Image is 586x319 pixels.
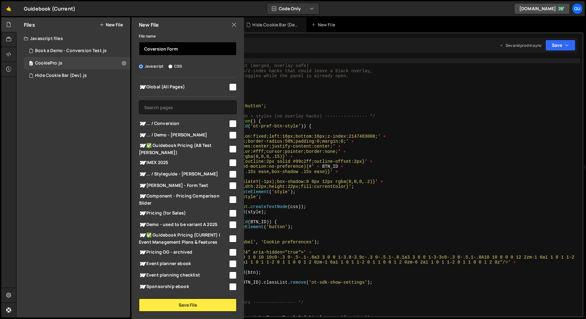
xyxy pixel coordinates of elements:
span: Global (All Pages) [139,83,228,91]
a: 🤙 [1,1,16,16]
span: ... / Conversion [139,120,228,127]
input: Name [139,42,237,55]
span: ... / Styleguide - [PERSON_NAME] [139,171,228,178]
span: Pricing OG - archived [139,249,228,256]
div: Hide Cookie Bar (Dev).js [35,73,87,78]
label: File name [139,33,156,39]
span: Component - Pricing Comparison Slider [139,193,228,206]
input: Javascript [139,64,143,69]
button: Code Only [267,3,319,14]
span: Pricing (for Sales) [139,210,228,217]
a: [DOMAIN_NAME] [514,3,570,14]
div: Book a Demo - Conversion Test.js [35,48,107,54]
span: Sponsorship ebook [139,283,228,290]
button: Save [545,40,575,51]
span: Demo - used to be variant A 2025 [139,221,228,228]
span: ✅ Guidebook Pricing (CURRENT) | Event Management Plans & Features [139,232,228,245]
button: Save File [139,299,237,312]
div: New File [311,22,337,28]
span: ... / Demo - [PERSON_NAME] [139,131,228,139]
a: Gu [572,3,583,14]
div: Hide Cookie Bar (Dev).js [252,22,299,28]
div: 16498/45674.js [24,69,130,82]
div: 16498/46815.js [24,45,130,57]
h2: New File [139,21,159,28]
div: Guidebook (Current) [24,5,75,12]
span: IMEX 2025 [139,159,228,166]
span: Event planning checklist [139,272,228,279]
span: 2 [29,61,33,66]
input: Search pages [139,100,237,114]
label: CSS [168,63,182,69]
span: Event planner ebook [139,260,228,268]
div: Javascript files [16,32,130,45]
span: [PERSON_NAME] - Form Test [139,182,228,189]
input: CSS [168,64,172,69]
h2: Files [24,21,35,28]
div: 16498/46866.js [24,57,130,69]
button: New File [100,22,123,27]
span: ✅ Guidebook Pricing (AB Test [PERSON_NAME]) [139,142,228,156]
div: CookiePro.js [35,60,62,66]
label: Javascript [139,63,164,69]
div: Dev and prod in sync [499,43,542,48]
